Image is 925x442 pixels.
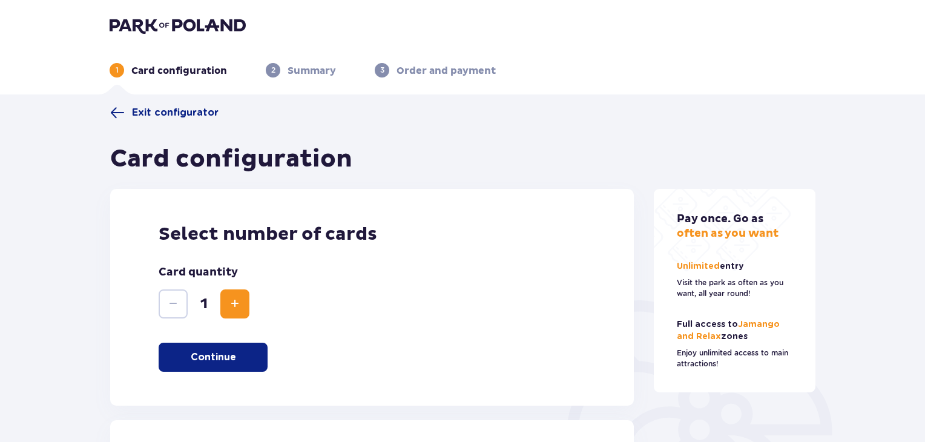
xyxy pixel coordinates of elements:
span: Full access to [677,320,738,329]
p: Card configuration [131,64,227,78]
p: Enjoy unlimited access to main attractions! [677,348,793,369]
button: Continue [159,343,268,372]
button: Decrease [159,289,188,318]
img: Park of Poland logo [110,17,246,34]
h1: Card configuration [110,144,352,174]
span: 1 [190,295,218,313]
p: 3 [380,65,384,76]
p: 1 [116,65,119,76]
span: Exit configurator [132,106,219,119]
span: zones [721,332,748,341]
p: Visit the park as often as you want, all year round! [677,277,793,299]
p: Order and payment [397,64,496,78]
p: often as you want [677,212,779,241]
p: 2 [271,65,275,76]
button: Increase [220,289,249,318]
p: Continue [191,351,236,364]
p: Jamango and Relax [677,318,793,343]
p: Unlimited [677,260,746,272]
p: Card quantity [159,265,238,280]
span: entry [720,262,744,271]
p: Summary [288,64,336,78]
a: Exit configurator [110,105,219,120]
p: Select number of cards [159,223,585,246]
span: Pay once. Go as [677,212,763,226]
